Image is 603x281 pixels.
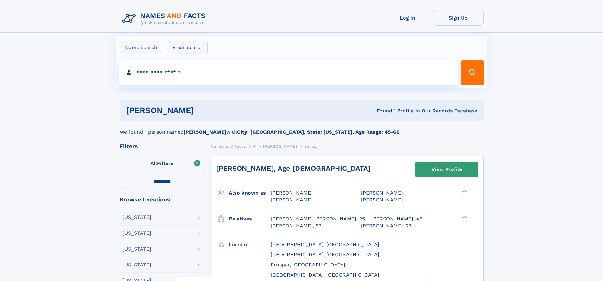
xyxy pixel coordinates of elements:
[122,215,151,220] div: [US_STATE]
[271,241,379,247] span: [GEOGRAPHIC_DATA], [GEOGRAPHIC_DATA]
[122,231,151,236] div: [US_STATE]
[121,41,161,54] label: Name search
[415,162,478,177] a: View Profile
[460,215,468,219] div: ❯
[168,41,208,54] label: Email search
[120,156,204,171] label: Filters
[229,214,271,224] h3: Relatives
[229,188,271,198] h3: Also known as
[271,197,313,203] span: [PERSON_NAME]
[253,142,256,150] a: M
[433,10,484,26] a: Sign Up
[150,160,157,166] span: All
[271,272,379,278] span: [GEOGRAPHIC_DATA], [GEOGRAPHIC_DATA]
[184,129,226,135] b: [PERSON_NAME]
[253,144,256,149] span: M
[271,215,365,222] a: [PERSON_NAME] [PERSON_NAME], 25
[119,60,458,85] input: search input
[382,10,433,26] a: Log In
[271,190,313,196] span: [PERSON_NAME]
[285,107,477,114] div: Found 1 Profile In Our Records Database
[126,106,286,114] h1: [PERSON_NAME]
[271,262,345,268] span: Prosper, [GEOGRAPHIC_DATA]
[122,246,151,252] div: [US_STATE]
[271,252,379,258] span: [GEOGRAPHIC_DATA], [GEOGRAPHIC_DATA]
[271,222,321,229] a: [PERSON_NAME], 52
[263,144,297,149] span: [PERSON_NAME]
[229,239,271,250] h3: Lived in
[361,222,411,229] a: [PERSON_NAME], 27
[120,121,484,136] div: We found 1 person named with .
[211,142,246,150] a: Names and Facts
[361,197,403,203] span: [PERSON_NAME]
[120,197,204,202] div: Browse Locations
[304,144,317,149] span: Sanjay
[237,129,399,135] b: City: [GEOGRAPHIC_DATA], State: [US_STATE], Age Range: 45-60
[361,190,403,196] span: [PERSON_NAME]
[120,144,204,149] div: Filters
[461,60,484,85] button: Search Button
[216,164,371,172] a: [PERSON_NAME], Age [DEMOGRAPHIC_DATA]
[263,142,297,150] a: [PERSON_NAME]
[460,189,468,194] div: ❯
[431,162,462,177] div: View Profile
[122,262,151,267] div: [US_STATE]
[371,215,422,222] a: [PERSON_NAME], 45
[120,10,211,27] img: Logo Names and Facts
